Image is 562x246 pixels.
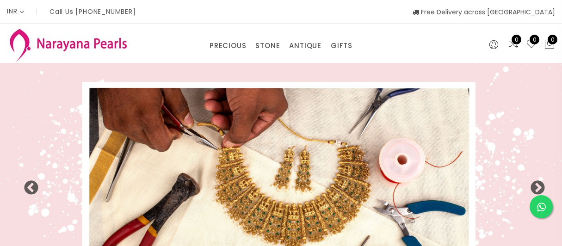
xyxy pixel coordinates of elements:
[289,39,321,53] a: ANTIQUE
[512,35,521,44] span: 0
[508,39,519,51] a: 0
[526,39,537,51] a: 0
[544,39,555,51] button: 0
[413,7,555,17] span: Free Delivery across [GEOGRAPHIC_DATA]
[530,180,539,190] button: Next
[548,35,557,44] span: 0
[210,39,246,53] a: PRECIOUS
[530,35,539,44] span: 0
[331,39,352,53] a: GIFTS
[49,8,136,15] p: Call Us [PHONE_NUMBER]
[255,39,280,53] a: STONE
[23,180,32,190] button: Previous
